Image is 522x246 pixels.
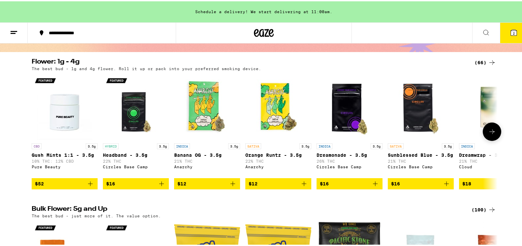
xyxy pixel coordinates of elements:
h2: Flower: 1g - 4g [32,57,464,65]
a: Open page for Dreamonade - 3.5g from Circles Base Camp [317,73,383,177]
span: $16 [320,180,329,185]
a: Open page for Headband - 3.5g from Circles Base Camp [103,73,169,177]
p: HYBRID [103,142,119,148]
a: Open page for Banana OG - 3.5g from Anarchy [174,73,240,177]
p: 21% THC [174,158,240,162]
p: Orange Runtz - 3.5g [245,151,311,156]
button: Add to bag [317,177,383,188]
p: The best bud - 1g and 4g flower. Roll it up or pack into your preferred smoking device. [32,65,261,69]
a: (66) [475,57,496,65]
div: Anarchy [245,163,311,168]
p: Gush Mints 1:1 - 3.5g [32,151,98,156]
button: Add to bag [245,177,311,188]
span: $52 [35,180,44,185]
p: 3.5g [86,142,98,148]
button: Add to bag [103,177,169,188]
a: Open page for Gush Mints 1:1 - 3.5g from Pure Beauty [32,73,98,177]
p: 26% THC [317,158,383,162]
p: 3.5g [442,142,454,148]
p: CBD [32,142,42,148]
a: Open page for Sunblessed Blue - 3.5g from Circles Base Camp [388,73,454,177]
p: SATIVA [245,142,261,148]
div: Pure Beauty [32,163,98,168]
button: Add to bag [388,177,454,188]
img: Anarchy - Banana OG - 3.5g [174,73,240,139]
span: 2 [513,30,515,34]
h2: Bulk Flower: 5g and Up [32,205,464,212]
span: $12 [249,180,258,185]
img: Circles Base Camp - Headband - 3.5g [103,73,169,139]
p: 21% THC [388,158,454,162]
div: Circles Base Camp [388,163,454,168]
div: Anarchy [174,163,240,168]
p: Dreamonade - 3.5g [317,151,383,156]
p: 10% THC: 12% CBD [32,158,98,162]
span: $16 [106,180,115,185]
p: INDICA [174,142,190,148]
img: Circles Base Camp - Dreamonade - 3.5g [317,73,383,139]
p: 22% THC [245,158,311,162]
a: (100) [472,205,496,212]
span: $16 [391,180,400,185]
p: INDICA [459,142,475,148]
span: Hi. Need any help? [4,5,47,10]
p: The best bud - just more of it. The value option. [32,212,161,217]
p: 3.5g [157,142,169,148]
div: Circles Base Camp [103,163,169,168]
p: Banana OG - 3.5g [174,151,240,156]
button: Add to bag [174,177,240,188]
span: $12 [177,180,186,185]
button: Redirect to URL [0,0,360,48]
img: Circles Base Camp - Sunblessed Blue - 3.5g [388,73,454,139]
img: Pure Beauty - Gush Mints 1:1 - 3.5g [32,73,98,139]
p: Sunblessed Blue - 3.5g [388,151,454,156]
a: Open page for Orange Runtz - 3.5g from Anarchy [245,73,311,177]
p: INDICA [317,142,332,148]
p: 3.5g [299,142,311,148]
img: Anarchy - Orange Runtz - 3.5g [245,73,311,139]
span: $18 [462,180,471,185]
div: Circles Base Camp [317,163,383,168]
p: 3.5g [228,142,240,148]
p: SATIVA [388,142,404,148]
button: Add to bag [32,177,98,188]
p: 22% THC [103,158,169,162]
p: 3.5g [371,142,383,148]
p: Headband - 3.5g [103,151,169,156]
